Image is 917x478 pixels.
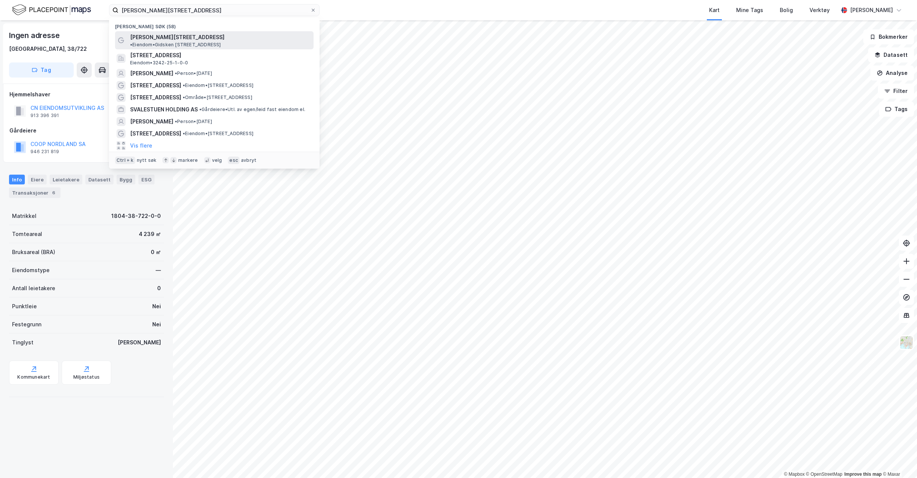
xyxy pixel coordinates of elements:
[151,248,161,257] div: 0 ㎡
[9,126,164,135] div: Gårdeiere
[12,338,33,347] div: Tinglyst
[12,320,41,329] div: Festegrunn
[9,90,164,99] div: Hjemmelshaver
[130,105,198,114] span: SVALESTUEN HOLDING AS
[130,129,181,138] span: [STREET_ADDRESS]
[780,6,793,15] div: Bolig
[50,189,58,196] div: 6
[156,266,161,275] div: —
[175,70,212,76] span: Person • [DATE]
[130,42,221,48] span: Eiendom • Gidsken [STREET_ADDRESS]
[809,6,830,15] div: Verktøy
[138,175,155,184] div: ESG
[30,149,59,155] div: 946 231 819
[228,157,239,164] div: esc
[879,442,917,478] iframe: Chat Widget
[50,175,82,184] div: Leietakere
[9,44,87,53] div: [GEOGRAPHIC_DATA], 38/722
[111,212,161,221] div: 1804-38-722-0-0
[130,60,188,66] span: Eiendom • 3242-25-1-0-0
[175,119,212,125] span: Person • [DATE]
[130,93,181,102] span: [STREET_ADDRESS]
[130,33,224,42] span: [PERSON_NAME][STREET_ADDRESS]
[152,320,161,329] div: Nei
[199,107,305,113] span: Gårdeiere • Utl. av egen/leid fast eiendom el.
[12,230,42,239] div: Tomteareal
[212,157,222,163] div: velg
[130,69,173,78] span: [PERSON_NAME]
[879,442,917,478] div: Kontrollprogram for chat
[117,175,135,184] div: Bygg
[736,6,763,15] div: Mine Tags
[109,18,320,31] div: [PERSON_NAME] søk (58)
[139,230,161,239] div: 4 239 ㎡
[85,175,114,184] div: Datasett
[878,84,914,99] button: Filter
[183,131,185,136] span: •
[863,29,914,44] button: Bokmerker
[130,81,181,90] span: [STREET_ADDRESS]
[183,82,185,88] span: •
[784,472,805,477] a: Mapbox
[870,65,914,81] button: Analyse
[9,62,74,78] button: Tag
[118,5,310,16] input: Søk på adresse, matrikkel, gårdeiere, leietakere eller personer
[118,338,161,347] div: [PERSON_NAME]
[183,94,252,100] span: Område • [STREET_ADDRESS]
[183,82,253,88] span: Eiendom • [STREET_ADDRESS]
[175,70,177,76] span: •
[899,335,914,350] img: Z
[157,284,161,293] div: 0
[9,29,61,41] div: Ingen adresse
[137,157,157,163] div: nytt søk
[17,374,50,380] div: Kommunekart
[30,113,59,119] div: 913 396 391
[9,187,61,198] div: Transaksjoner
[12,284,55,293] div: Antall leietakere
[28,175,47,184] div: Eiere
[9,175,25,184] div: Info
[175,119,177,124] span: •
[199,107,202,112] span: •
[183,131,253,137] span: Eiendom • [STREET_ADDRESS]
[12,248,55,257] div: Bruksareal (BRA)
[73,374,100,380] div: Miljøstatus
[115,157,135,164] div: Ctrl + k
[241,157,256,163] div: avbryt
[12,266,50,275] div: Eiendomstype
[850,6,893,15] div: [PERSON_NAME]
[130,117,173,126] span: [PERSON_NAME]
[12,3,91,17] img: logo.f888ab2527a4732fd821a326f86c7f29.svg
[12,212,36,221] div: Matrikkel
[709,6,720,15] div: Kart
[130,51,311,60] span: [STREET_ADDRESS]
[806,472,843,477] a: OpenStreetMap
[130,141,152,150] button: Vis flere
[12,302,37,311] div: Punktleie
[183,94,185,100] span: •
[152,302,161,311] div: Nei
[178,157,198,163] div: markere
[844,472,882,477] a: Improve this map
[868,47,914,62] button: Datasett
[879,102,914,117] button: Tags
[130,42,132,47] span: •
